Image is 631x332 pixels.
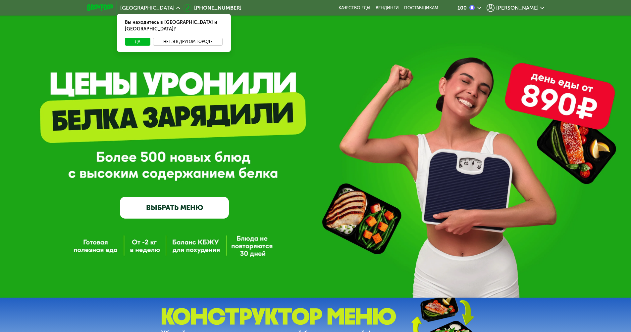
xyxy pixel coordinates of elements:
[339,5,370,11] a: Качество еды
[376,5,399,11] a: Вендинги
[404,5,438,11] div: поставщикам
[125,38,150,46] button: Да
[184,4,241,12] a: [PHONE_NUMBER]
[120,197,229,219] a: ВЫБРАТЬ МЕНЮ
[117,14,231,38] div: Вы находитесь в [GEOGRAPHIC_DATA] и [GEOGRAPHIC_DATA]?
[457,5,467,11] div: 100
[496,5,539,11] span: [PERSON_NAME]
[120,5,175,11] span: [GEOGRAPHIC_DATA]
[153,38,223,46] button: Нет, я в другом городе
